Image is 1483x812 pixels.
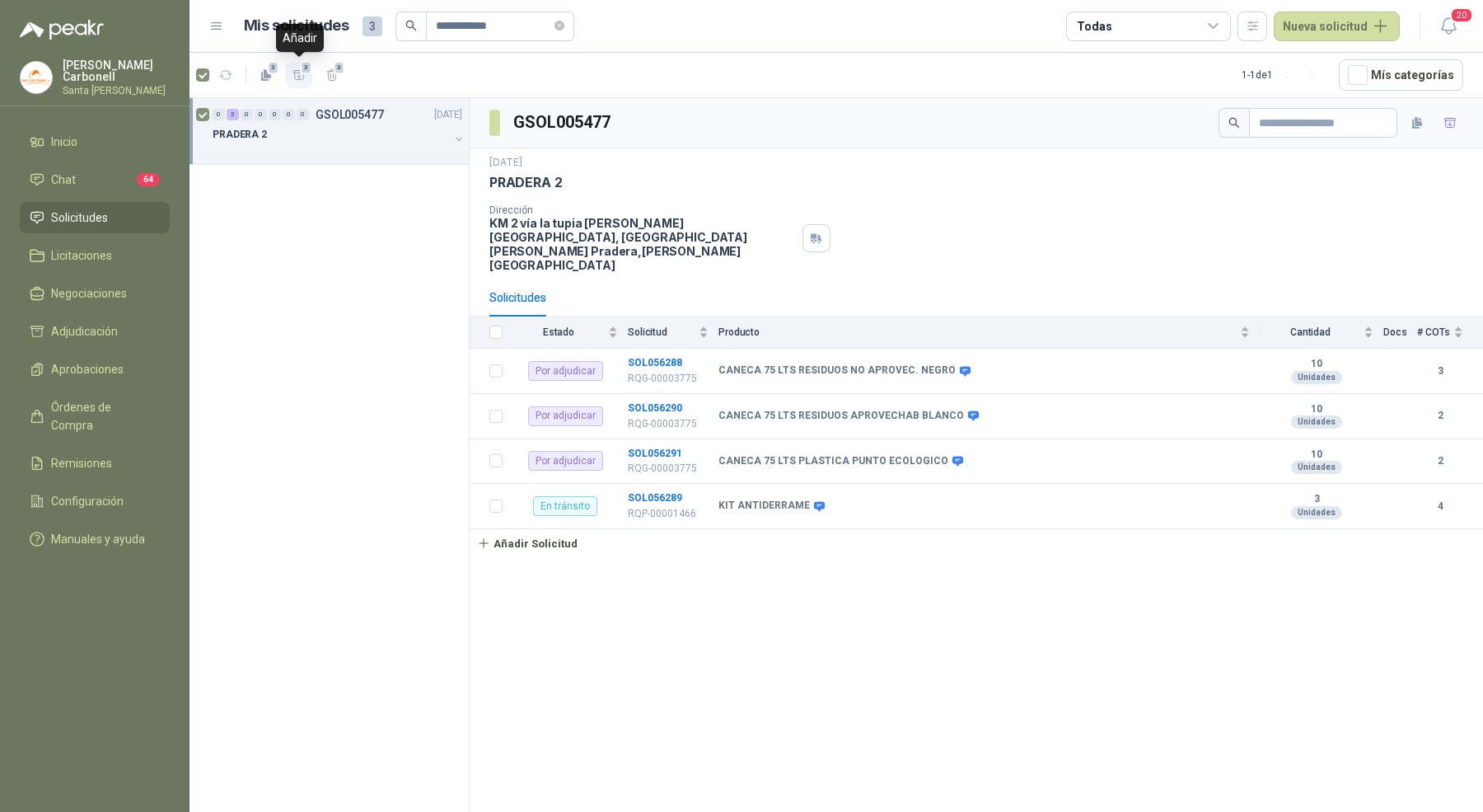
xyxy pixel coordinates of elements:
div: Unidades [1291,506,1342,519]
span: Chat [51,171,76,189]
h3: GSOL005477 [513,110,613,135]
img: Logo peakr [20,20,104,40]
div: 1 - 1 de 1 [1242,62,1326,88]
button: 20 [1434,12,1463,41]
button: 3 [253,62,279,88]
span: Cantidad [1260,326,1360,338]
a: Remisiones [20,448,170,479]
a: 0 3 0 0 0 0 0 GSOL005477[DATE] PRADERA 2 [213,105,465,157]
div: Solicitudes [489,289,546,307]
div: 3 [227,109,239,120]
div: En tránsito [533,496,597,516]
span: Adjudicación [51,322,118,340]
button: Nueva solicitud [1274,12,1400,41]
b: 3 [1260,493,1373,506]
span: Remisiones [51,454,112,472]
a: Configuración [20,486,170,517]
span: search [1228,117,1240,129]
h1: Mis solicitudes [244,14,349,38]
div: Por adjudicar [528,406,603,426]
div: Unidades [1291,461,1342,474]
b: KIT ANTIDERRAME [718,500,810,513]
b: 2 [1417,408,1463,424]
th: Solicitud [628,317,718,349]
a: Manuales y ayuda [20,523,170,555]
p: Santa [PERSON_NAME] [63,86,170,96]
span: Manuales y ayuda [51,530,145,548]
span: Aprobaciones [51,360,124,378]
button: Añadir Solicitud [470,529,585,557]
span: Órdenes de Compra [51,398,154,434]
b: CANECA 75 LTS PLASTICA PUNTO ECOLOGICO [718,455,948,468]
div: Unidades [1291,415,1342,429]
span: # COTs [1417,326,1450,338]
a: SOL056288 [628,357,682,368]
a: SOL056290 [628,402,682,414]
p: [DATE] [434,107,462,123]
p: RQG-00003775 [628,461,709,476]
p: [PERSON_NAME] Carbonell [63,59,170,82]
span: Producto [718,326,1237,338]
th: Estado [512,317,628,349]
th: Producto [718,317,1260,349]
div: 0 [213,109,225,120]
span: 64 [137,173,160,186]
b: CANECA 75 LTS RESIDUOS NO APROVEC. NEGRO [718,364,956,378]
div: 0 [255,109,267,120]
div: Por adjudicar [528,361,603,381]
div: 0 [283,109,295,120]
p: RQG-00003775 [628,416,709,432]
a: Negociaciones [20,278,170,309]
p: PRADERA 2 [489,174,562,191]
div: 0 [297,109,309,120]
div: Por adjudicar [528,451,603,471]
button: 3 [286,62,312,88]
p: [DATE] [489,155,522,171]
span: 3 [268,61,279,74]
p: RQG-00003775 [628,371,709,387]
th: # COTs [1417,317,1483,349]
div: 0 [269,109,281,120]
p: GSOL005477 [316,109,384,120]
span: search [405,20,417,31]
div: Unidades [1291,371,1342,384]
span: Estado [512,326,605,338]
b: 2 [1417,453,1463,469]
span: close-circle [554,21,564,31]
a: Chat64 [20,164,170,195]
th: Docs [1383,317,1417,349]
a: Adjudicación [20,316,170,347]
span: 3 [334,61,345,74]
span: Negociaciones [51,284,127,303]
span: Inicio [51,133,77,151]
b: 10 [1260,358,1373,371]
img: Company Logo [21,62,52,93]
b: 4 [1417,499,1463,514]
span: Solicitud [628,326,695,338]
button: 3 [319,62,345,88]
span: 3 [363,16,382,36]
b: 10 [1260,448,1373,462]
span: Solicitudes [51,209,108,227]
div: 0 [241,109,253,120]
a: Inicio [20,126,170,157]
b: CANECA 75 LTS RESIDUOS APROVECHAB BLANCO [718,410,964,423]
a: SOL056291 [628,448,682,459]
b: 3 [1417,364,1463,379]
b: 10 [1260,403,1373,416]
p: Dirección [489,204,796,216]
span: 3 [301,61,312,74]
p: KM 2 vía la tupia [PERSON_NAME][GEOGRAPHIC_DATA], [GEOGRAPHIC_DATA][PERSON_NAME] Pradera , [PERSO... [489,216,796,272]
a: Licitaciones [20,240,170,271]
span: close-circle [554,18,564,34]
a: SOL056289 [628,492,682,504]
div: Añadir [276,24,324,52]
p: PRADERA 2 [213,127,267,143]
button: Mís categorías [1339,59,1463,91]
span: Licitaciones [51,246,112,265]
p: RQP-00001466 [628,506,709,522]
